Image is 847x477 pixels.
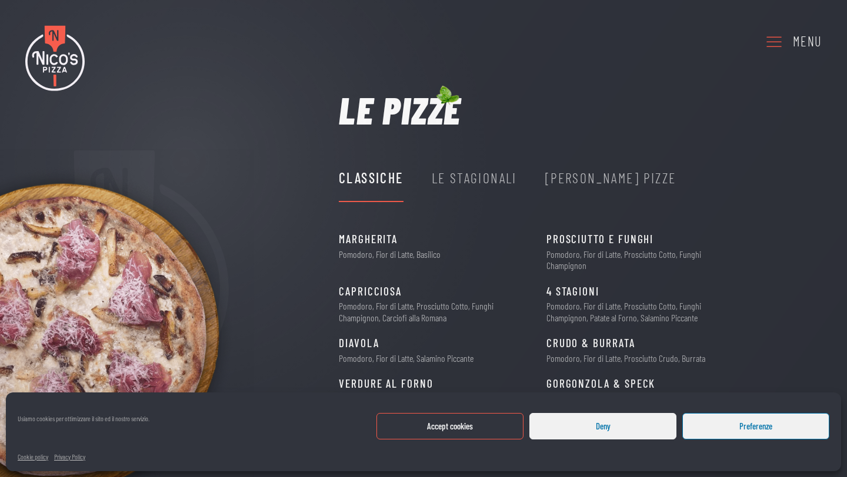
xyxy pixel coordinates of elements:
span: Capricciosa [339,283,402,301]
span: CRUDO & BURRATA [546,334,635,352]
div: Classiche [339,167,404,189]
span: Verdure al Forno [339,375,433,393]
button: Deny [529,413,676,439]
p: Pomodoro, Fior di Latte, Prosciutto Cotto, Funghi Champignon [546,248,737,271]
div: [PERSON_NAME] Pizze [545,167,676,189]
p: Pomodoro, Fior di Latte, Prosciutto Cotto, Funghi Champignon, Patate al Forno, Salamino Piccante [546,300,737,323]
div: Usiamo cookies per ottimizzare il sito ed il nostro servizio. [18,413,149,436]
p: Pomodoro, Fior di Latte, Basilico [339,248,441,260]
p: Pomodoro, Fior di Latte, Salamino Piccante [339,352,473,364]
img: Nico's Pizza Logo Colori [25,25,85,91]
span: Diavola [339,334,379,352]
div: Menu [793,31,821,52]
p: Pomodoro, Fior di Latte, Prosciutto Cotto, Funghi Champignon, Carciofi alla Romana [339,300,529,323]
a: Menu [765,25,821,58]
p: Pomodoro, Fior di Latte, Prosciutto Crudo, Burrata [546,352,705,364]
span: Prosciutto e Funghi [546,230,653,248]
a: Privacy Policy [54,451,85,462]
h1: Le pizze [339,91,461,129]
span: Gorgonzola & Speck [546,375,656,393]
a: Cookie policy [18,451,48,462]
button: Preferenze [682,413,829,439]
button: Accept cookies [376,413,523,439]
div: Le Stagionali [432,167,517,189]
span: 4 Stagioni [546,283,599,301]
span: Margherita [339,230,398,248]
